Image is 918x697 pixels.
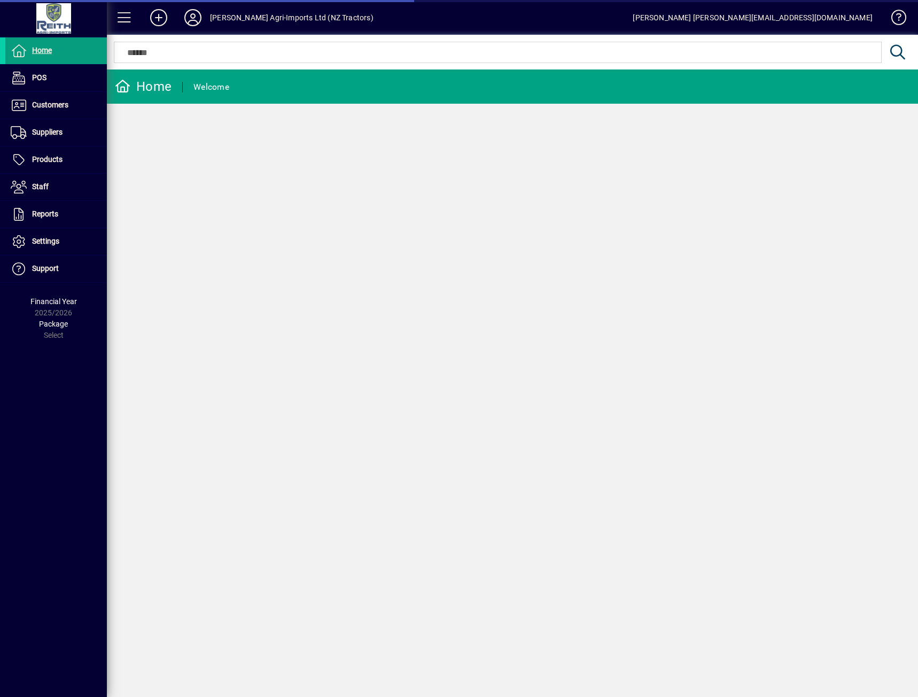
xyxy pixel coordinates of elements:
[32,264,59,273] span: Support
[633,9,873,26] div: [PERSON_NAME] [PERSON_NAME][EMAIL_ADDRESS][DOMAIN_NAME]
[883,2,905,37] a: Knowledge Base
[32,182,49,191] span: Staff
[32,155,63,164] span: Products
[5,255,107,282] a: Support
[5,174,107,200] a: Staff
[32,210,58,218] span: Reports
[115,78,172,95] div: Home
[32,100,68,109] span: Customers
[210,9,374,26] div: [PERSON_NAME] Agri-Imports Ltd (NZ Tractors)
[5,201,107,228] a: Reports
[5,228,107,255] a: Settings
[30,297,77,306] span: Financial Year
[176,8,210,27] button: Profile
[193,79,229,96] div: Welcome
[32,237,59,245] span: Settings
[32,128,63,136] span: Suppliers
[5,65,107,91] a: POS
[142,8,176,27] button: Add
[5,92,107,119] a: Customers
[5,146,107,173] a: Products
[32,73,46,82] span: POS
[39,320,68,328] span: Package
[5,119,107,146] a: Suppliers
[32,46,52,55] span: Home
